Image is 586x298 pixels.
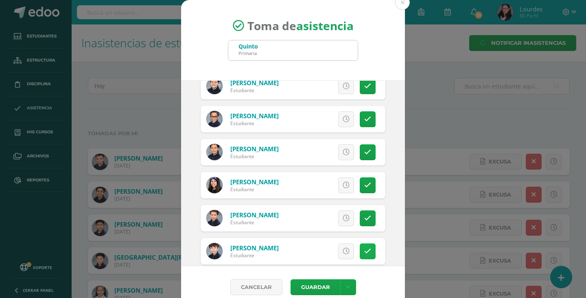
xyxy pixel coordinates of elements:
div: Estudiante [230,153,279,160]
div: Estudiante [230,87,279,94]
img: 819f202b6f027a203dc09811b65197f9.png [206,243,223,259]
div: Estudiante [230,120,279,127]
img: 8d6cd8c5c164be4aa95af2c23c5c9876.png [206,111,223,127]
div: Primaria [238,50,258,56]
span: Excusa [300,178,322,193]
a: [PERSON_NAME] [230,178,279,186]
button: Guardar [291,279,340,295]
a: [PERSON_NAME] [230,145,279,153]
a: [PERSON_NAME] [230,211,279,219]
span: Toma de [247,18,354,33]
input: Busca un grado o sección aquí... [228,40,358,60]
span: Excusa [300,211,322,226]
span: Excusa [300,244,322,259]
a: [PERSON_NAME] [230,244,279,252]
div: Estudiante [230,186,279,193]
span: Excusa [300,145,322,160]
span: Excusa [300,79,322,94]
img: 167c93ae9384528f10dfe74b0f55f200.png [206,210,223,226]
a: [PERSON_NAME] [230,79,279,87]
div: Quinto [238,42,258,50]
img: ab9b2492bc680b1041bb41bd924c07c5.png [206,144,223,160]
a: [PERSON_NAME] [230,112,279,120]
div: Estudiante [230,219,279,226]
a: Cancelar [230,279,282,295]
img: 1e2edb150f641f2f8c8fdad2e53612eb.png [206,78,223,94]
img: fd7b065904ae6a83fd46bf0c5cb85391.png [206,177,223,193]
span: Excusa [300,112,322,127]
strong: asistencia [296,18,354,33]
div: Estudiante [230,252,279,259]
